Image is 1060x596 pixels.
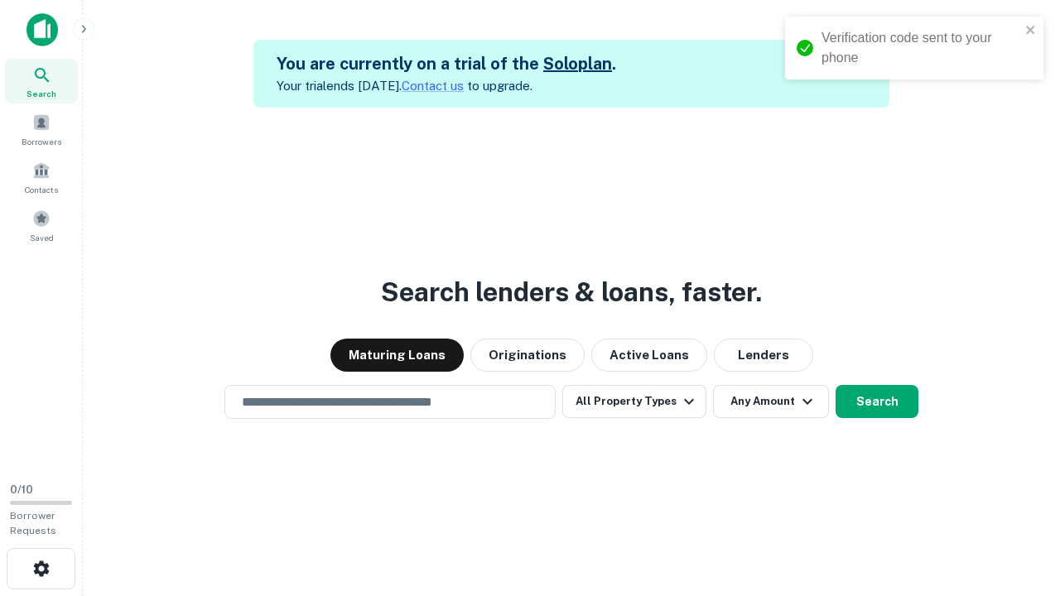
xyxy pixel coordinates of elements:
[470,339,585,372] button: Originations
[5,155,78,199] a: Contacts
[22,135,61,148] span: Borrowers
[5,59,78,103] a: Search
[562,385,706,418] button: All Property Types
[26,13,58,46] img: capitalize-icon.png
[10,510,56,536] span: Borrower Requests
[330,339,464,372] button: Maturing Loans
[25,183,58,196] span: Contacts
[1025,23,1037,39] button: close
[5,107,78,151] a: Borrowers
[543,54,612,74] a: Soloplan
[591,339,707,372] button: Active Loans
[714,339,813,372] button: Lenders
[381,272,762,312] h3: Search lenders & loans, faster.
[30,231,54,244] span: Saved
[10,483,33,496] span: 0 / 10
[836,385,918,418] button: Search
[977,464,1060,543] iframe: Chat Widget
[713,385,829,418] button: Any Amount
[821,28,1020,68] div: Verification code sent to your phone
[402,79,464,93] a: Contact us
[277,51,616,76] h5: You are currently on a trial of the .
[277,76,616,96] p: Your trial ends [DATE]. to upgrade.
[26,87,56,100] span: Search
[5,203,78,248] a: Saved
